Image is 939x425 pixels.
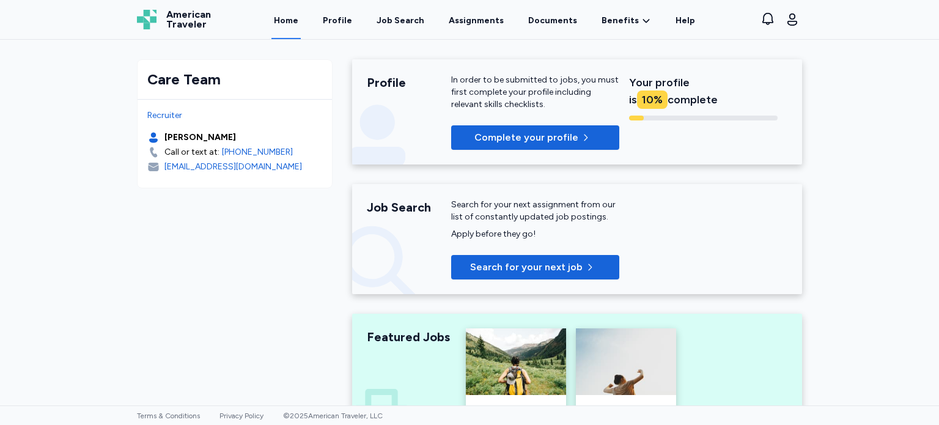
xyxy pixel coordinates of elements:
div: [PERSON_NAME] [164,131,236,144]
a: Home [271,1,301,39]
p: In order to be submitted to jobs, you must first complete your profile including relevant skills ... [451,74,619,111]
button: Search for your next job [451,255,619,279]
div: Job Search [367,199,451,216]
a: Privacy Policy [219,412,263,420]
span: © 2025 American Traveler, LLC [283,412,383,420]
img: Highest Paying [466,328,566,395]
div: Profile [367,74,451,91]
div: Featured Jobs [367,328,451,346]
div: Your profile is complete [629,74,778,108]
span: Search for your next job [470,260,583,275]
div: Recently Added [583,402,669,417]
div: [EMAIL_ADDRESS][DOMAIN_NAME] [164,161,302,173]
div: Job Search [377,15,424,27]
div: Highest Paying [473,402,559,417]
button: Complete your profile [451,125,619,150]
div: Call or text at: [164,146,219,158]
div: Search for your next assignment from our list of constantly updated job postings. [451,199,619,223]
div: Recruiter [147,109,322,122]
p: Complete your profile [474,130,578,145]
a: [PHONE_NUMBER] [222,146,293,158]
span: Benefits [602,15,639,27]
div: Apply before they go! [451,228,619,240]
img: Recently Added [576,328,676,395]
a: Terms & Conditions [137,412,200,420]
span: American Traveler [166,10,211,29]
img: Logo [137,10,156,29]
div: 10 % [637,91,668,109]
div: Care Team [147,70,322,89]
a: Benefits [602,15,651,27]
